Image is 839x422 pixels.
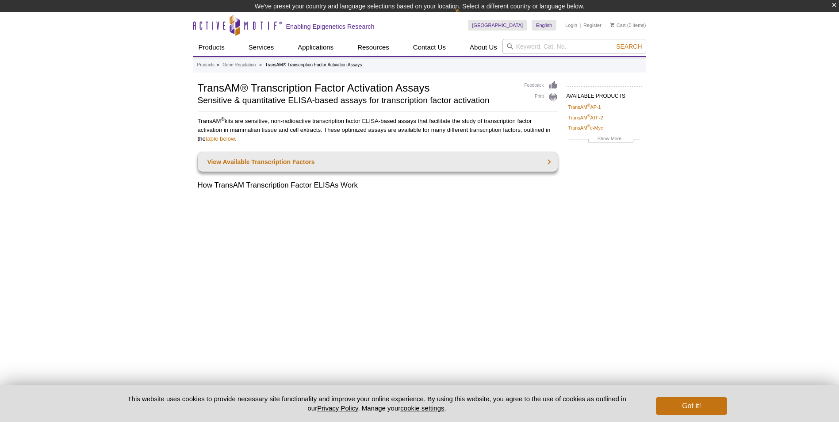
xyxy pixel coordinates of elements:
sup: ® [221,116,225,121]
h1: TransAM® Transcription Factor Activation Assays [198,81,516,94]
a: Applications [292,39,339,56]
a: English [532,20,556,31]
a: Products [197,61,215,69]
li: » [217,62,219,67]
a: Gene Regulation [222,61,256,69]
h2: Sensitive & quantitative ELISA-based assays for transcription factor activation [198,96,516,104]
a: Feedback [525,81,558,90]
a: Contact Us [408,39,451,56]
li: | [580,20,581,31]
a: [GEOGRAPHIC_DATA] [468,20,528,31]
a: TransAM®c-Myc [568,124,603,132]
li: TransAM® Transcription Factor Activation Assays [265,62,362,67]
img: Your Cart [610,23,614,27]
button: cookie settings [400,404,444,412]
button: Search [613,42,644,50]
h2: AVAILABLE PRODUCTS [567,86,642,102]
a: TransAM®ATF-2 [568,114,603,122]
li: (0 items) [610,20,646,31]
a: Products [193,39,230,56]
iframe: How TransAM® transcription factor activation assays work video [198,197,558,400]
sup: ® [587,124,590,128]
sup: ® [587,103,590,107]
a: table below. [206,135,237,142]
p: This website uses cookies to provide necessary site functionality and improve your online experie... [112,394,642,413]
sup: ® [587,114,590,118]
a: Resources [352,39,395,56]
a: Cart [610,22,626,28]
a: Services [243,39,280,56]
h2: Enabling Epigenetics Research [286,23,375,31]
a: About Us [464,39,502,56]
li: » [259,62,262,67]
input: Keyword, Cat. No. [502,39,646,54]
span: Search [616,43,642,50]
a: TransAM®AP-1 [568,103,601,111]
a: Register [583,22,601,28]
a: Privacy Policy [317,404,358,412]
p: TransAM kits are sensitive, non-radioactive transcription factor ELISA-based assays that facilita... [198,117,558,143]
a: Show More [568,134,640,145]
h2: How TransAM Transcription Factor ELISAs Work [198,180,558,191]
a: Print [525,92,558,102]
a: View Available Transcription Factors [198,152,558,172]
a: Login [565,22,577,28]
button: Got it! [656,397,727,415]
img: Change Here [455,7,478,27]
